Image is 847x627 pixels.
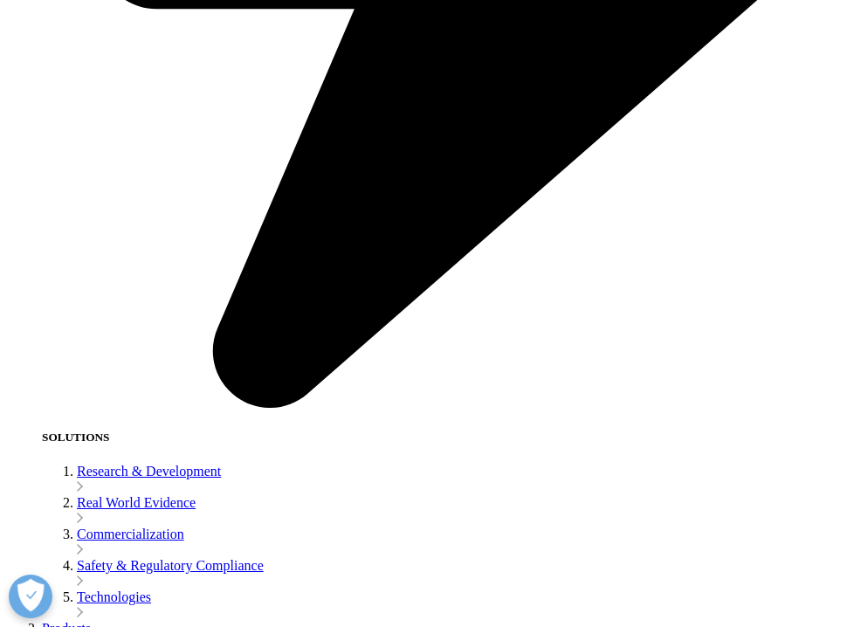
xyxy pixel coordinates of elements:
a: Commercialization [77,527,184,541]
a: Real World Evidence [77,495,196,510]
a: Research & Development [77,464,221,479]
a: Technologies [77,589,151,604]
a: Safety & Regulatory Compliance [77,558,264,573]
button: Açık Tercihler [9,575,52,618]
h5: SOLUTIONS [42,431,840,444]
